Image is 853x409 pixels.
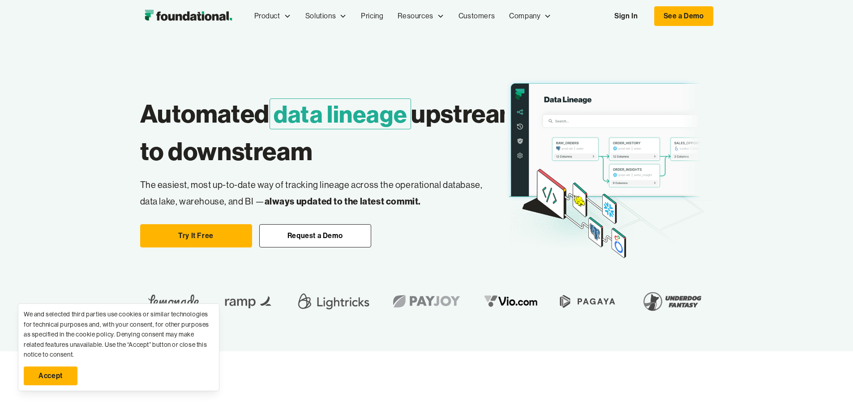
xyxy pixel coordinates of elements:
img: Lemonade Logo [140,287,206,315]
div: Solutions [298,1,354,31]
strong: always updated to the latest commit. [265,196,421,207]
div: Product [247,1,298,31]
a: Accept [24,366,77,385]
img: Lightricks Logo [295,287,373,315]
div: Resources [398,10,433,22]
img: Foundational Logo [140,7,236,25]
a: Pricing [354,1,390,31]
a: Try It Free [140,224,252,247]
div: Company [502,1,558,31]
span: data lineage [270,98,411,129]
img: Underdog Fantasy Logo [636,287,708,315]
div: We and selected third parties use cookies or similar technologies for technical purposes and, wit... [24,309,214,359]
img: Payjoy logo [386,287,467,315]
a: home [140,7,236,25]
h1: Automated upstream to downstream [140,95,522,170]
img: Ramp Logo [219,287,280,315]
img: vio logo [478,287,544,315]
iframe: Chat Widget [692,305,853,409]
a: See a Demo [654,6,713,26]
div: Company [509,10,540,22]
img: Pagaya Logo [555,287,621,315]
p: The easiest, most up-to-date way of tracking lineage across the operational database, data lake, ... [140,177,490,210]
a: Customers [451,1,502,31]
a: Sign In [605,7,647,26]
a: Request a Demo [259,224,371,247]
div: 聊天小组件 [692,305,853,409]
div: Resources [390,1,451,31]
div: Product [254,10,280,22]
div: Solutions [305,10,336,22]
